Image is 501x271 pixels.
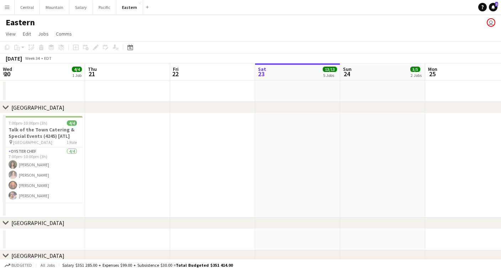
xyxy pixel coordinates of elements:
app-user-avatar: Michael Bourie [487,18,495,27]
a: Comms [53,29,75,38]
div: 2 Jobs [411,73,422,78]
span: 2 [495,2,498,6]
div: Salary $351 285.00 + Expenses $99.00 + Subsistence $30.00 = [62,262,233,268]
span: 23 [257,70,266,78]
span: Mon [428,66,437,72]
button: Eastern [116,0,143,14]
span: Comms [56,31,72,37]
span: 22 [172,70,179,78]
app-job-card: 7:00pm-10:00pm (3h)4/4Talk of the Town Catering & Special Events (4245) [ATL] [GEOGRAPHIC_DATA]1 ... [3,116,83,203]
div: [GEOGRAPHIC_DATA] [11,104,64,111]
span: 4/4 [72,67,82,72]
span: Budgeted [11,263,32,268]
div: [DATE] [6,55,22,62]
span: [GEOGRAPHIC_DATA] [13,140,52,145]
span: 20 [2,70,12,78]
span: Total Budgeted $351 414.00 [176,262,233,268]
span: Sun [343,66,352,72]
span: 13/13 [323,67,337,72]
div: 5 Jobs [323,73,337,78]
app-card-role: Oyster Chef4/47:00pm-10:00pm (3h)[PERSON_NAME][PERSON_NAME][PERSON_NAME][PERSON_NAME] [3,147,83,203]
a: 2 [489,3,497,11]
span: Sat [258,66,266,72]
span: Jobs [38,31,49,37]
span: Wed [3,66,12,72]
span: 21 [87,70,97,78]
a: Edit [20,29,34,38]
button: Mountain [40,0,69,14]
div: [GEOGRAPHIC_DATA] [11,252,64,259]
span: 4/4 [67,120,77,126]
button: Pacific [93,0,116,14]
h1: Eastern [6,17,35,28]
button: Salary [69,0,93,14]
div: 1 Job [72,73,81,78]
span: 24 [342,70,352,78]
span: Edit [23,31,31,37]
span: 7:00pm-10:00pm (3h) [9,120,47,126]
button: Budgeted [4,261,33,269]
span: 5/5 [410,67,420,72]
div: EDT [44,56,52,61]
span: View [6,31,16,37]
span: Fri [173,66,179,72]
button: Central [15,0,40,14]
span: Week 34 [23,56,41,61]
div: [GEOGRAPHIC_DATA] [11,219,64,226]
h3: Talk of the Town Catering & Special Events (4245) [ATL] [3,126,83,139]
span: 25 [427,70,437,78]
span: 1 Role [67,140,77,145]
a: Jobs [35,29,52,38]
a: View [3,29,19,38]
span: All jobs [39,262,56,268]
span: Thu [88,66,97,72]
